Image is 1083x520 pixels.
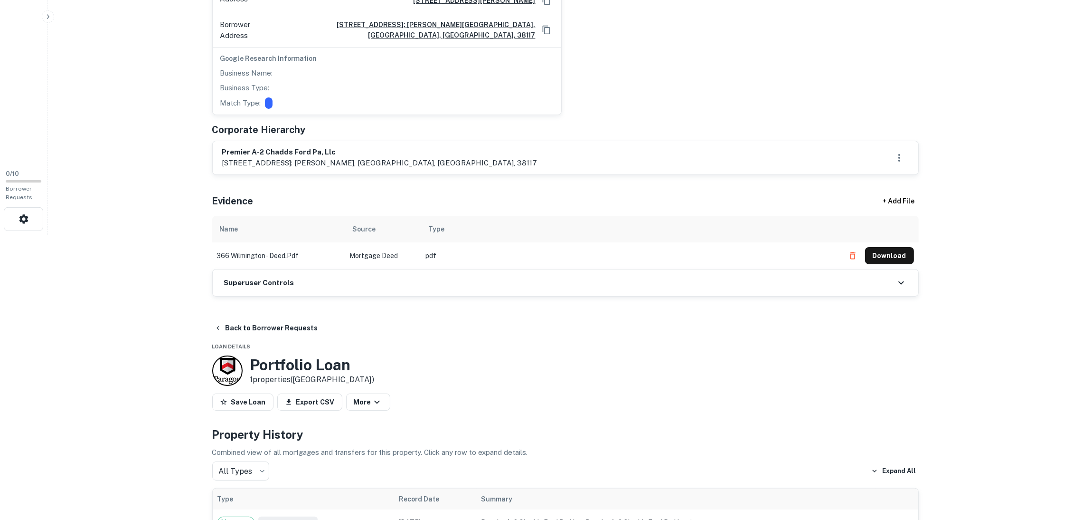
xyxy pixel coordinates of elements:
h4: Property History [212,426,919,443]
p: Combined view of all mortgages and transfers for this property. Click any row to expand details. [212,447,919,458]
h3: Portfolio Loan [250,356,375,374]
button: Delete file [844,248,861,263]
div: Type [429,223,445,235]
h5: Corporate Hierarchy [212,123,306,137]
td: pdf [421,242,839,269]
div: + Add File [866,193,932,210]
th: Summary [477,489,876,510]
div: Source [353,223,376,235]
h6: premier a-2 chadds ford pa, llc [222,147,537,158]
div: All Types [212,462,269,481]
button: Back to Borrower Requests [210,319,322,337]
h6: Google Research Information [220,53,554,64]
th: Source [345,216,421,242]
th: Type [213,489,394,510]
div: scrollable content [212,216,919,269]
p: [STREET_ADDRESS]: [PERSON_NAME], [GEOGRAPHIC_DATA], [GEOGRAPHIC_DATA], 38117 [222,157,537,169]
button: Download [865,247,914,264]
button: Copy Address [539,23,554,37]
span: Borrower Requests [6,185,32,201]
h6: Superuser Controls [224,278,294,289]
p: Borrower Address [220,19,264,41]
button: Expand All [869,464,919,478]
th: Type [421,216,839,242]
th: Name [212,216,345,242]
span: 0 / 10 [6,170,19,177]
a: [STREET_ADDRESS]: [PERSON_NAME][GEOGRAPHIC_DATA], [GEOGRAPHIC_DATA], [GEOGRAPHIC_DATA], 38117 [268,19,536,40]
td: 366 wilmington - deed.pdf [212,242,345,269]
p: Match Type: [220,97,261,109]
p: 1 properties ([GEOGRAPHIC_DATA]) [250,374,375,385]
div: Name [220,223,238,235]
button: Save Loan [212,394,273,411]
button: More [346,394,390,411]
th: Record Date [394,489,477,510]
p: Business Name: [220,67,273,79]
p: Business Type: [220,82,270,94]
iframe: Chat Widget [1036,444,1083,490]
span: Loan Details [212,344,251,349]
td: Mortgage Deed [345,242,421,269]
button: Export CSV [277,394,342,411]
h5: Evidence [212,194,254,208]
